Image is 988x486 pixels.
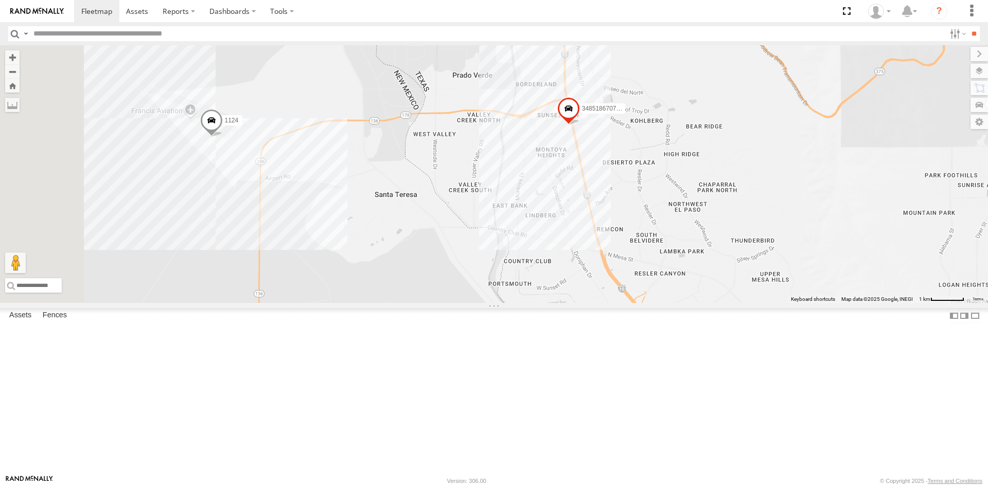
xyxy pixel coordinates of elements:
label: Dock Summary Table to the Right [959,308,969,323]
label: Assets [4,309,37,323]
label: Search Filter Options [946,26,968,41]
span: Map data ©2025 Google, INEGI [841,296,913,302]
label: Search Query [22,26,30,41]
button: Zoom in [5,50,20,64]
a: Terms (opens in new tab) [973,297,983,301]
button: Map Scale: 1 km per 62 pixels [916,296,967,303]
label: Dock Summary Table to the Left [949,308,959,323]
button: Zoom out [5,64,20,79]
img: rand-logo.svg [10,8,64,15]
span: 1124 [225,117,239,124]
label: Fences [38,309,72,323]
button: Zoom Home [5,79,20,93]
div: Version: 306.00 [447,478,486,484]
a: Terms and Conditions [928,478,982,484]
button: Keyboard shortcuts [791,296,835,303]
span: 1 km [919,296,930,302]
label: Hide Summary Table [970,308,980,323]
label: Map Settings [971,115,988,129]
div: foxconn f [864,4,894,19]
i: ? [931,3,947,20]
label: Measure [5,98,20,112]
button: Drag Pegman onto the map to open Street View [5,253,26,273]
div: © Copyright 2025 - [880,478,982,484]
span: 3485186707B8 [582,104,624,112]
a: Visit our Website [6,476,53,486]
